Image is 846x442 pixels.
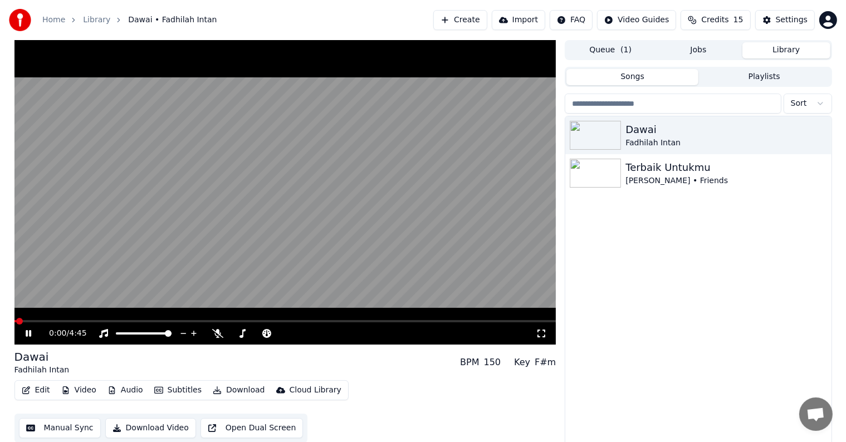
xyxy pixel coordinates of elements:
[698,69,830,85] button: Playlists
[799,397,833,431] div: Open chat
[550,10,593,30] button: FAQ
[201,418,304,438] button: Open Dual Screen
[625,137,827,149] div: Fadhilah Intan
[19,418,101,438] button: Manual Sync
[654,42,742,58] button: Jobs
[128,14,217,26] span: Dawai • Fadhilah Intan
[566,42,654,58] button: Queue
[49,328,76,339] div: /
[755,10,815,30] button: Settings
[742,42,830,58] button: Library
[83,14,110,26] a: Library
[625,122,827,137] div: Dawai
[150,382,206,398] button: Subtitles
[42,14,65,26] a: Home
[14,365,70,376] div: Fadhilah Intan
[433,10,487,30] button: Create
[17,382,55,398] button: Edit
[290,385,341,396] div: Cloud Library
[492,10,545,30] button: Import
[681,10,750,30] button: Credits15
[14,349,70,365] div: Dawai
[791,98,807,109] span: Sort
[597,10,676,30] button: Video Guides
[9,9,31,31] img: youka
[103,382,148,398] button: Audio
[566,69,698,85] button: Songs
[701,14,728,26] span: Credits
[625,160,827,175] div: Terbaik Untukmu
[42,14,217,26] nav: breadcrumb
[484,356,501,369] div: 150
[733,14,744,26] span: 15
[57,382,101,398] button: Video
[620,45,632,56] span: ( 1 )
[776,14,808,26] div: Settings
[535,356,556,369] div: F#m
[625,175,827,186] div: [PERSON_NAME] • Friends
[69,328,86,339] span: 4:45
[514,356,530,369] div: Key
[49,328,66,339] span: 0:00
[208,382,270,398] button: Download
[105,418,196,438] button: Download Video
[460,356,479,369] div: BPM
